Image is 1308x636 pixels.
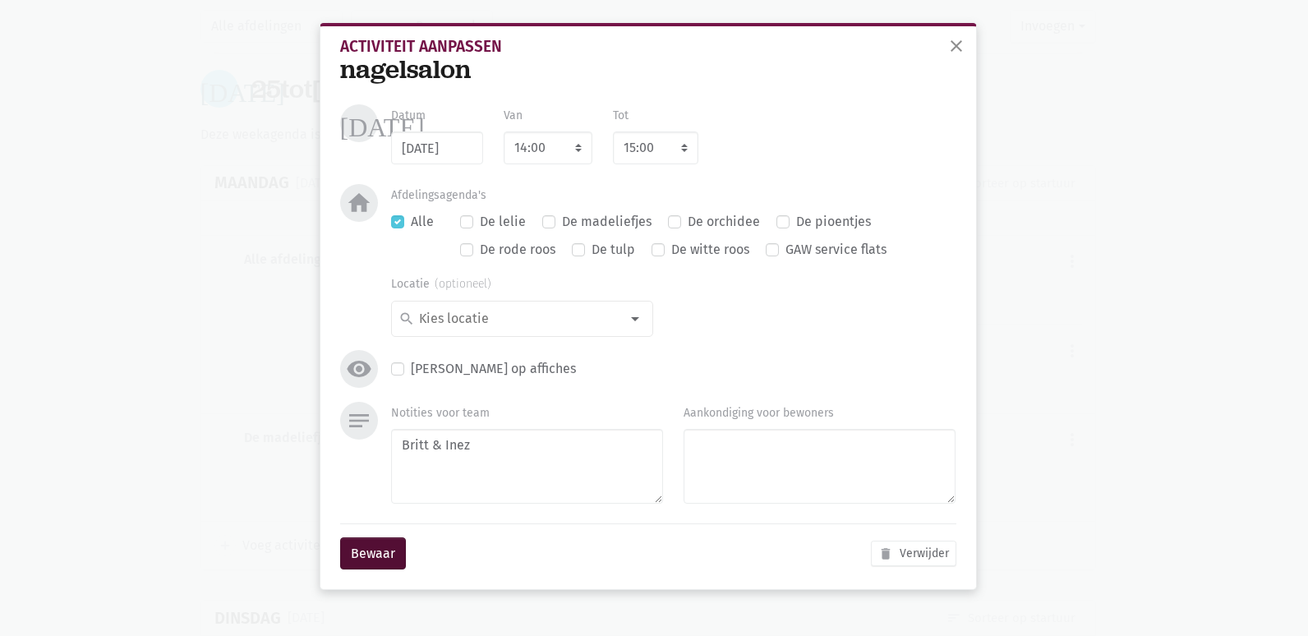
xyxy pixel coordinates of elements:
label: Datum [391,107,426,125]
i: visibility [346,356,372,382]
i: notes [346,408,372,434]
div: nagelsalon [340,54,956,85]
span: close [946,36,966,56]
label: De tulp [592,239,635,260]
label: GAW service flats [785,239,887,260]
label: [PERSON_NAME] op affiches [411,358,576,380]
label: Aankondiging voor bewoners [684,404,834,422]
label: Locatie [391,275,491,293]
label: Notities voor team [391,404,490,422]
i: [DATE] [340,110,425,136]
label: Afdelingsagenda's [391,187,486,205]
input: Kies locatie [417,308,619,330]
label: De rode roos [480,239,555,260]
label: De orchidee [688,211,760,233]
label: Tot [613,107,629,125]
label: De lelie [480,211,526,233]
label: Alle [411,211,434,233]
label: De madeliefjes [562,211,652,233]
label: Van [504,107,523,125]
div: Activiteit aanpassen [340,39,956,54]
i: home [346,190,372,216]
label: De pioentjes [796,211,871,233]
label: De witte roos [671,239,749,260]
button: sluiten [940,30,973,66]
button: Verwijder [871,541,956,566]
i: delete [878,546,893,561]
button: Bewaar [340,537,406,570]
